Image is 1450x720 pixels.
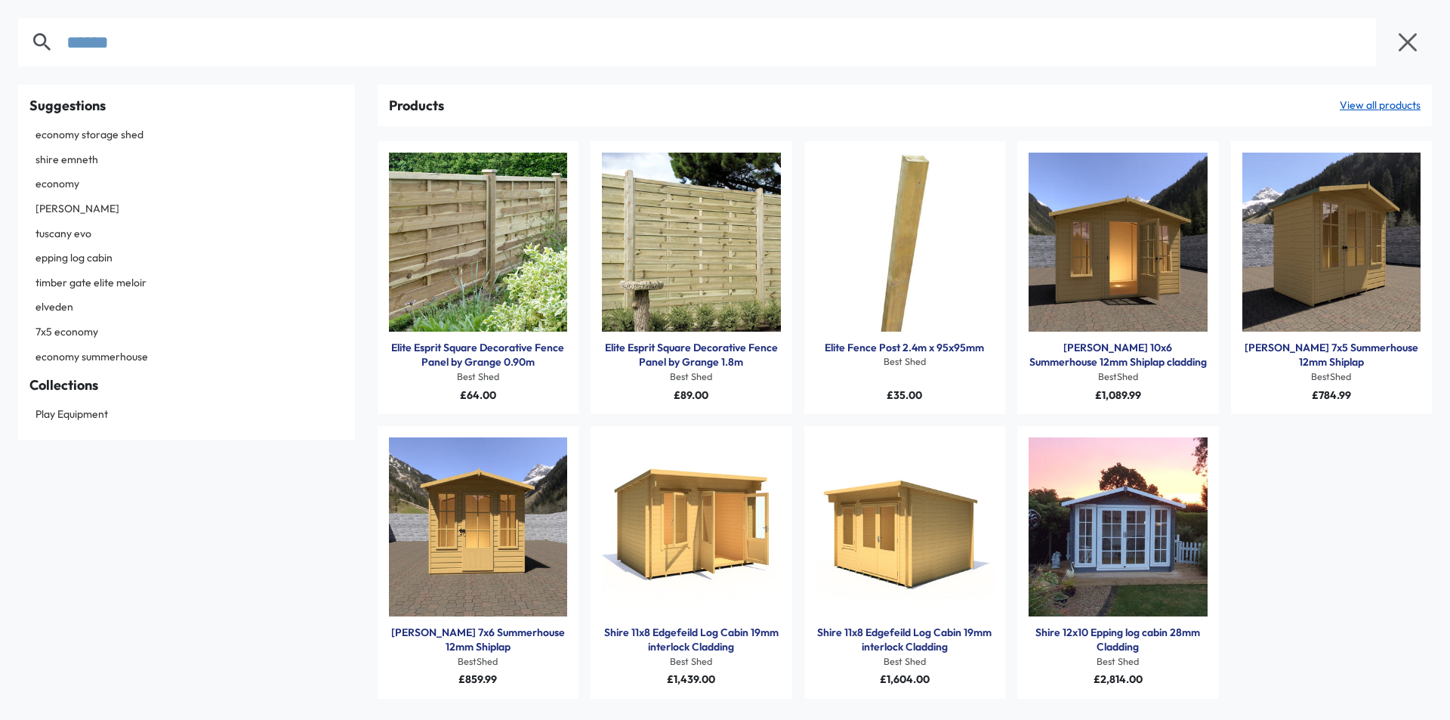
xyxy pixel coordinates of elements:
div: Best Shed [816,355,995,369]
img: Elite Fence Post 2.4m x 95x95mm - Best Shed [816,153,995,332]
span: £859.99 [458,672,497,686]
a: Products: Shire 11x8 Edgefeild Log Cabin 19mm interlock Cladding [602,437,781,616]
a: [PERSON_NAME] 7x6 Summerhouse 12mm Shiplap [389,626,568,655]
a: Play Equipment [29,403,344,426]
div: Elton 7x6 Summerhouse 12mm Shiplap [389,626,568,655]
span: £89.00 [674,388,708,402]
a: Products: Elton 7x5 Summerhouse 12mm Shiplap [1242,153,1421,332]
span: £1,439.00 [667,672,715,686]
a: Products: Elton 7x6 Summerhouse 12mm Shiplap [389,437,568,616]
a: Elite Esprit Square Decorative Fence Panel by Grange 1.8m [602,341,781,370]
span: £1,089.99 [1095,388,1141,402]
div: Collections [29,375,344,394]
span: £2,814.00 [1094,672,1143,686]
div: Suggestions [29,96,344,115]
a: epping log cabin [29,247,344,270]
a: [PERSON_NAME] 10x6 Summerhouse 12mm Shiplap cladding [1029,341,1208,370]
a: Products: Elton 10x6 Summerhouse 12mm Shiplap cladding [1029,153,1208,332]
a: Shire 12x10 Epping log cabin 28mm Cladding [1029,626,1208,655]
img: Shire 12x10 Epping log cabin 28mm Cladding - Best Shed [1029,437,1208,616]
span: £35.00 [887,388,922,402]
div: Elton 10x6 Summerhouse 12mm Shiplap cladding [1029,341,1208,370]
span: £784.99 [1312,388,1351,402]
a: View all products [1340,98,1421,113]
a: Shire 11x8 Edgefeild Log Cabin 19mm interlock Cladding [602,626,781,655]
a: [PERSON_NAME] [29,198,344,221]
div: Best Shed [1029,655,1208,669]
span: £1,604.00 [880,672,930,686]
a: Products: Elite Fence Post 2.4m x 95x95mm [816,153,995,332]
a: Elite Fence Post 2.4m x 95x95mm [825,341,984,356]
div: Best Shed [389,370,568,384]
a: Products: Elite Esprit Square Decorative Fence Panel by Grange 0.90m [389,153,568,332]
a: economy storage shed [29,124,344,147]
div: Best Shed [602,370,781,384]
a: Shire 11x8 Edgefeild Log Cabin 19mm interlock Cladding [816,626,995,655]
img: Elite Esprit Square Decorative Fence Panel by Grange 0.9m - Best Shed [389,153,568,332]
img: Elite Esprit Square Decorative Fence Panel by Grange 1.8m - Best Shed [602,153,781,332]
a: timber gate elite meloir [29,272,344,295]
div: BestShed [1242,370,1421,384]
div: BestShed [389,655,568,669]
a: [PERSON_NAME] 7x5 Summerhouse 12mm Shiplap [1242,341,1421,370]
a: economy summerhouse [29,346,344,369]
a: 7x5 economy [29,321,344,344]
a: economy [29,173,344,196]
div: Best Shed [602,655,781,669]
a: shire emneth [29,149,344,172]
div: Best Shed [816,655,995,669]
a: tuscany evo [29,223,344,246]
a: Products: Elite Esprit Square Decorative Fence Panel by Grange 1.8m [602,153,781,332]
div: BestShed [1029,370,1208,384]
div: Elite Fence Post 2.4m x 95x95mm [816,341,995,356]
a: Elite Esprit Square Decorative Fence Panel by Grange 0.90m [389,341,568,370]
a: Products: Shire 12x10 Epping log cabin 28mm Cladding [1029,437,1208,616]
span: £64.00 [460,388,496,402]
img: Shire 11x8 Edgefeild Log Cabin 19mm interlock Cladding - Best Shed [816,437,995,616]
div: Elton 7x5 Summerhouse 12mm Shiplap [1242,341,1421,370]
a: elveden [29,296,344,319]
a: Products: Shire 11x8 Edgefeild Log Cabin 19mm interlock Cladding [816,437,995,616]
img: Shire 11x8 Edgefeild Log Cabin 19mm interlock Cladding - Best Shed [602,437,781,616]
div: Products [389,96,444,115]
